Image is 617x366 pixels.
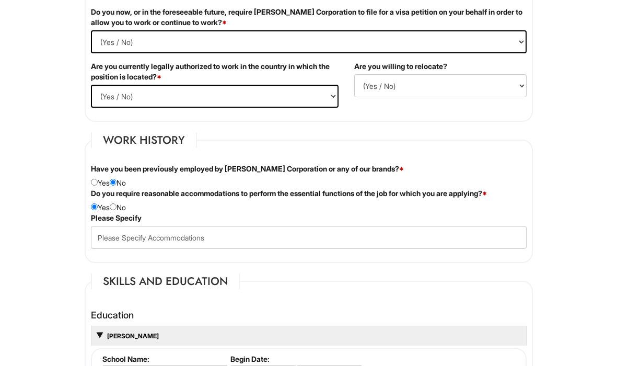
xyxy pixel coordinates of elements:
[91,273,240,289] legend: Skills and Education
[106,332,159,340] a: [PERSON_NAME]
[91,7,527,28] label: Do you now, or in the foreseeable future, require [PERSON_NAME] Corporation to file for a visa pe...
[91,226,527,249] input: Please Specify Accommodations
[91,310,527,321] h4: Education
[83,188,534,213] div: Yes No
[91,85,339,108] select: (Yes / No)
[354,74,527,97] select: (Yes / No)
[91,132,197,148] legend: Work History
[83,164,534,188] div: Yes No
[102,354,226,363] label: School Name:
[91,61,339,82] label: Are you currently legally authorized to work in the country in which the position is located?
[91,213,142,223] label: Please Specify
[91,188,487,199] label: Do you require reasonable accommodations to perform the essential functions of the job for which ...
[91,164,404,174] label: Have you been previously employed by [PERSON_NAME] Corporation or any of our brands?
[354,61,447,72] label: Are you willing to relocate?
[230,354,375,363] label: Begin Date:
[91,30,527,53] select: (Yes / No)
